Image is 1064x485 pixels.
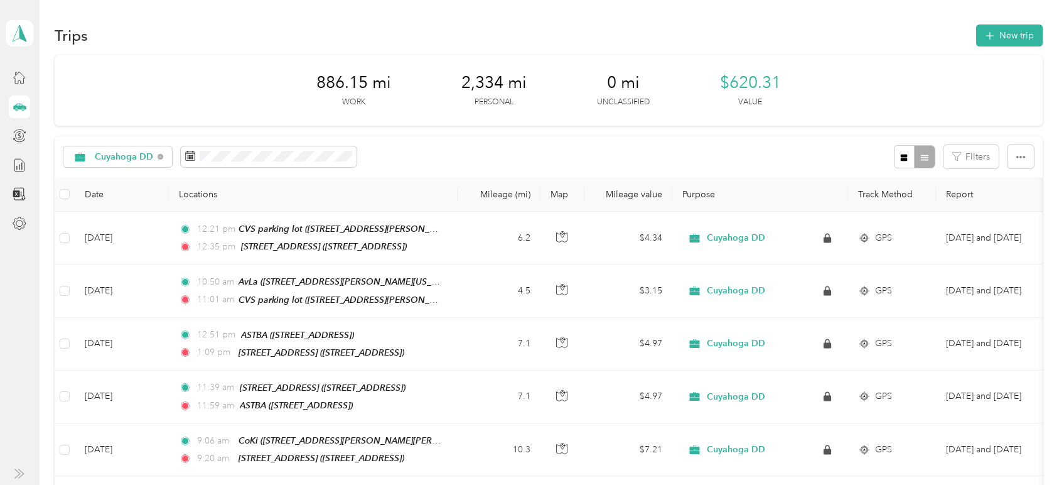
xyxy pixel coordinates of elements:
[461,73,527,93] span: 2,334 mi
[875,284,892,298] span: GPS
[241,330,354,340] span: ASTBA ([STREET_ADDRESS])
[197,328,235,342] span: 12:51 pm
[607,73,640,93] span: 0 mi
[707,391,765,403] span: Cuyahoga DD
[707,338,765,349] span: Cuyahoga DD
[584,318,672,371] td: $4.97
[342,97,365,108] p: Work
[738,97,762,108] p: Value
[75,371,169,423] td: [DATE]
[943,145,999,168] button: Filters
[197,222,233,236] span: 12:21 pm
[584,212,672,264] td: $4.34
[197,452,233,466] span: 9:20 am
[584,177,672,212] th: Mileage value
[707,285,765,297] span: Cuyahoga DD
[936,371,1050,423] td: July and Aug 2025
[75,264,169,317] td: [DATE]
[75,423,169,476] td: [DATE]
[458,177,540,212] th: Mileage (mi)
[875,337,892,351] span: GPS
[936,318,1050,371] td: July and Aug 2025
[936,423,1050,476] td: July and Aug 2025
[239,453,404,463] span: [STREET_ADDRESS] ([STREET_ADDRESS])
[75,318,169,371] td: [DATE]
[540,177,584,212] th: Map
[584,371,672,423] td: $4.97
[720,73,781,93] span: $620.31
[55,29,88,42] h1: Trips
[239,295,460,305] span: CVS parking lot ([STREET_ADDRESS][PERSON_NAME])
[875,390,892,403] span: GPS
[197,434,233,448] span: 9:06 am
[197,399,234,413] span: 11:59 am
[75,212,169,264] td: [DATE]
[936,177,1050,212] th: Report
[936,264,1050,317] td: July and Aug 2025
[169,177,458,212] th: Locations
[875,443,892,457] span: GPS
[316,73,391,93] span: 886.15 mi
[936,212,1050,264] td: July and Aug 2025
[240,400,353,410] span: ASTBA ([STREET_ADDRESS])
[672,177,848,212] th: Purpose
[241,241,407,251] span: [STREET_ADDRESS] ([STREET_ADDRESS])
[475,97,513,108] p: Personal
[197,240,235,254] span: 12:35 pm
[197,381,234,395] span: 11:39 am
[95,153,154,161] span: Cuyahoga DD
[197,346,233,359] span: 1:09 pm
[458,371,540,423] td: 7.1
[197,293,233,307] span: 11:01 am
[458,318,540,371] td: 7.1
[240,383,406,393] span: [STREET_ADDRESS] ([STREET_ADDRESS])
[239,276,459,287] span: AvLa ([STREET_ADDRESS][PERSON_NAME][US_STATE])
[584,264,672,317] td: $3.15
[239,347,404,357] span: [STREET_ADDRESS] ([STREET_ADDRESS])
[848,177,936,212] th: Track Method
[875,231,892,245] span: GPS
[75,177,169,212] th: Date
[707,232,765,244] span: Cuyahoga DD
[584,423,672,476] td: $7.21
[197,275,233,289] span: 10:50 am
[597,97,650,108] p: Unclassified
[976,25,1043,46] button: New trip
[994,415,1064,485] iframe: Everlance-gr Chat Button Frame
[458,423,540,476] td: 10.3
[239,224,460,234] span: CVS parking lot ([STREET_ADDRESS][PERSON_NAME])
[707,444,765,455] span: Cuyahoga DD
[458,212,540,264] td: 6.2
[458,264,540,317] td: 4.5
[239,435,888,446] span: CoKi ([STREET_ADDRESS][PERSON_NAME][PERSON_NAME][PERSON_NAME] , [PERSON_NAME][GEOGRAPHIC_DATA][PE...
